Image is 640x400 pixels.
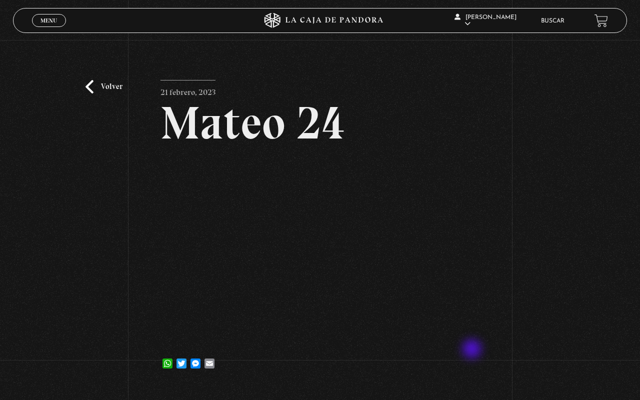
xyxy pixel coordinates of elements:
[160,80,215,100] p: 21 febrero, 2023
[594,14,608,27] a: View your shopping cart
[160,100,480,146] h2: Mateo 24
[160,348,174,368] a: WhatsApp
[202,348,216,368] a: Email
[37,26,61,33] span: Cerrar
[188,348,202,368] a: Messenger
[174,348,188,368] a: Twitter
[541,18,564,24] a: Buscar
[40,17,57,23] span: Menu
[85,80,122,93] a: Volver
[454,14,516,27] span: [PERSON_NAME]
